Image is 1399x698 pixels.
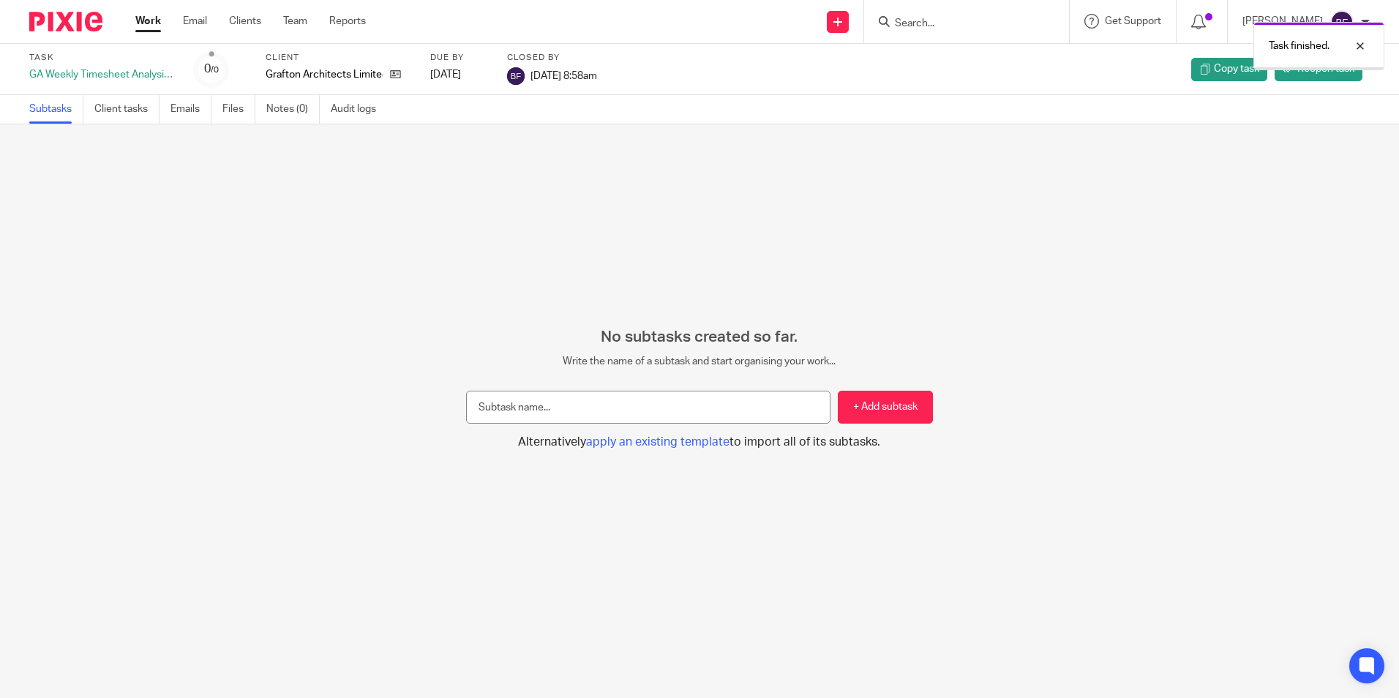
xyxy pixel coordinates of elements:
p: Task finished. [1269,39,1329,53]
small: /0 [211,66,219,74]
a: Notes (0) [266,95,320,124]
a: Email [183,14,207,29]
label: Closed by [507,52,597,64]
input: Subtask name... [466,391,830,424]
a: Audit logs [331,95,387,124]
img: svg%3E [1330,10,1354,34]
a: Emails [170,95,211,124]
span: [DATE] 8:58am [530,70,597,80]
p: Grafton Architects Limited [266,67,383,82]
a: Work [135,14,161,29]
a: Subtasks [29,95,83,124]
label: Client [266,52,412,64]
div: 0 [204,61,219,78]
button: + Add subtask [838,391,933,424]
span: apply an existing template [586,436,729,448]
a: Client tasks [94,95,160,124]
a: Team [283,14,307,29]
img: Pixie [29,12,102,31]
a: Clients [229,14,261,29]
h2: No subtasks created so far. [466,328,932,347]
a: Files [222,95,255,124]
button: Alternativelyapply an existing templateto import all of its subtasks. [466,435,932,450]
p: Write the name of a subtask and start organising your work... [466,354,932,369]
a: Reports [329,14,366,29]
div: GA Weekly Timesheet Analysis and Reporting [29,67,176,82]
label: Task [29,52,176,64]
label: Due by [430,52,489,64]
img: svg%3E [507,67,525,85]
div: [DATE] [430,67,489,82]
